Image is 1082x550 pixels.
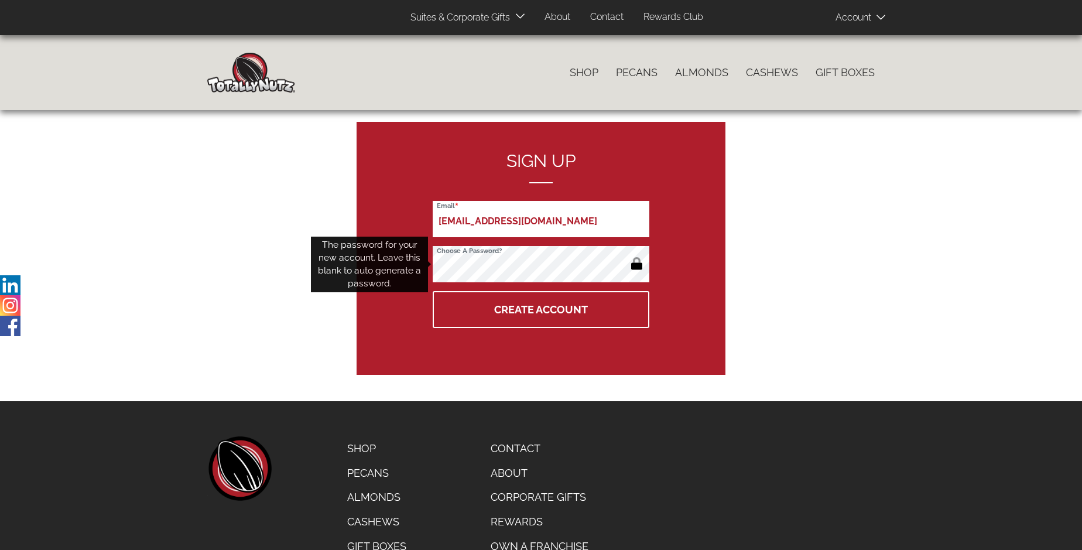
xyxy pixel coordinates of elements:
img: Home [207,53,295,93]
button: Create Account [433,291,649,328]
a: Gift Boxes [807,60,884,85]
div: The password for your new account. Leave this blank to auto generate a password. [311,237,428,292]
a: home [207,436,272,501]
a: Rewards Club [635,6,712,29]
a: Shop [338,436,415,461]
input: Email [433,201,649,237]
a: Contact [482,436,597,461]
a: Pecans [338,461,415,486]
a: Almonds [666,60,737,85]
a: Contact [581,6,632,29]
a: Pecans [607,60,666,85]
a: Almonds [338,485,415,510]
a: Cashews [338,510,415,534]
a: About [536,6,579,29]
a: About [482,461,597,486]
a: Corporate Gifts [482,485,597,510]
h2: Sign up [433,151,649,183]
a: Suites & Corporate Gifts [402,6,513,29]
a: Shop [561,60,607,85]
a: Cashews [737,60,807,85]
a: Rewards [482,510,597,534]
